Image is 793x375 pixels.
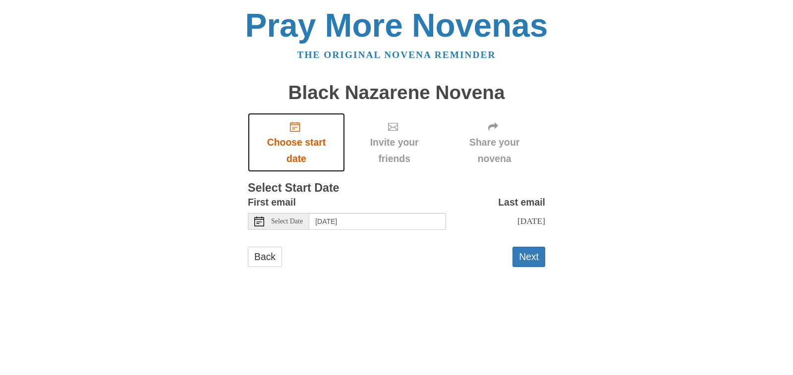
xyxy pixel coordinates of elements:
span: Select Date [271,218,303,225]
div: Click "Next" to confirm your start date first. [345,113,444,172]
a: The original novena reminder [297,50,496,60]
span: Choose start date [258,134,335,167]
span: Share your novena [453,134,535,167]
a: Choose start date [248,113,345,172]
div: Click "Next" to confirm your start date first. [444,113,545,172]
h3: Select Start Date [248,182,545,195]
span: [DATE] [517,216,545,226]
a: Back [248,247,282,267]
button: Next [512,247,545,267]
label: First email [248,194,296,211]
a: Pray More Novenas [245,7,548,44]
label: Last email [498,194,545,211]
span: Invite your friends [355,134,434,167]
h1: Black Nazarene Novena [248,82,545,104]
